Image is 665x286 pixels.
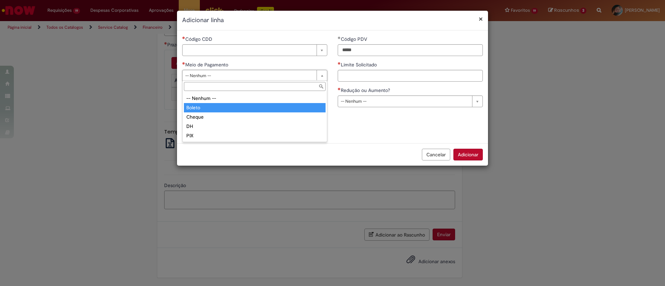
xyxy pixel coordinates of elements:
[184,131,326,140] div: PIX
[184,112,326,122] div: Cheque
[184,122,326,131] div: DH
[184,94,326,103] div: -- Nenhum --
[184,103,326,112] div: Boleto
[183,92,327,142] ul: Meio de Pagamento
